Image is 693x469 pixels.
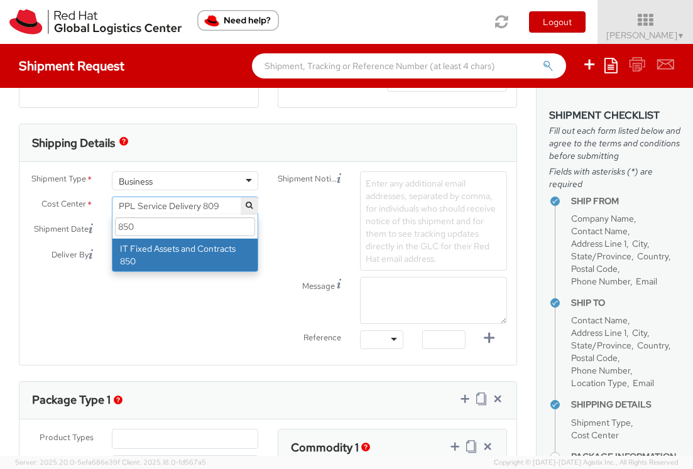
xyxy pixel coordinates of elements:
span: Location Type [571,377,627,389]
button: Need help? [197,10,279,31]
span: Country [637,251,668,262]
h3: Commodity 1 [291,441,359,454]
span: Contact Name [571,225,628,237]
span: Country [637,340,668,351]
h4: Shipping Details [571,400,680,409]
span: Server: 2025.20.0-5efa686e39f [15,458,120,466]
span: Email [636,276,657,287]
span: Shipment Date [34,224,89,237]
span: City [632,327,647,338]
span: City [632,238,647,249]
span: Postal Code [571,352,618,364]
span: Shipment Type [31,173,86,188]
div: Business [119,175,153,188]
span: Fields with asterisks (*) are required [549,165,680,190]
span: Address Line 1 [571,327,626,338]
img: rh-logistics-00dfa346123c4ec078e1.svg [9,9,182,35]
span: Company Name [571,213,634,224]
h4: Shipment Request [19,59,124,73]
span: Phone Number [571,365,630,376]
span: Cost Center [41,198,86,213]
li: IT Fixed Assets and Contracts 850 [112,239,258,271]
h3: Shipping Details [32,137,115,149]
span: Copyright © [DATE]-[DATE] Agistix Inc., All Rights Reserved [494,458,678,468]
span: Address Line 1 [571,238,626,249]
span: [PERSON_NAME] [606,30,685,41]
h3: Shipment Checklist [549,110,680,121]
span: Product Types [40,431,94,442]
span: Reference [303,332,341,343]
h4: Package Information [571,452,680,461]
span: Shipment Notification [278,173,337,187]
span: Cost Center [571,429,619,441]
span: Message [302,281,335,291]
span: Contact Name [571,315,628,326]
h4: Ship To [571,298,680,308]
span: PPL Service Delivery 809 [119,200,252,212]
span: Enter any additional email addresses, separated by comma, for individuals who should receive noti... [366,178,496,264]
h3: Package Type 1 [32,394,111,406]
span: State/Province [571,251,631,262]
span: Deliver By [52,249,89,263]
span: PPL Service Delivery 809 [112,197,259,215]
button: Logout [529,11,586,33]
span: Client: 2025.18.0-fd567a5 [122,458,206,466]
h4: Ship From [571,197,680,206]
span: Email [633,377,654,389]
span: Shipment Type [571,417,631,428]
span: Fill out each form listed below and agree to the terms and conditions before submitting [549,124,680,162]
span: Phone Number [571,276,630,287]
span: Postal Code [571,263,618,274]
span: State/Province [571,340,631,351]
input: Shipment, Tracking or Reference Number (at least 4 chars) [252,53,566,78]
span: ▼ [677,31,685,41]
